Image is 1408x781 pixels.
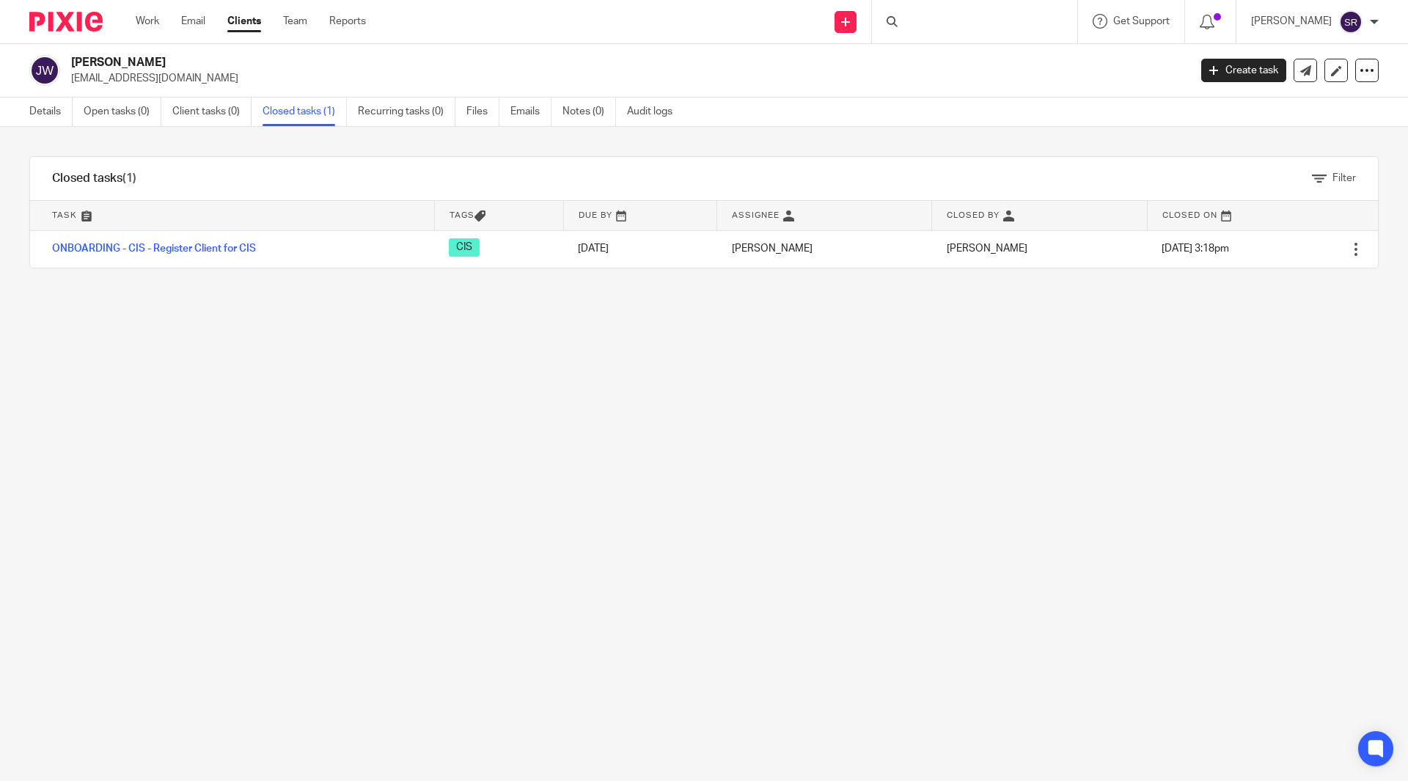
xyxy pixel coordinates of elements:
h1: Closed tasks [52,171,136,186]
span: (1) [122,172,136,184]
a: Client tasks (0) [172,98,252,126]
p: [EMAIL_ADDRESS][DOMAIN_NAME] [71,71,1179,86]
a: Clients [227,14,261,29]
span: [PERSON_NAME] [947,243,1027,254]
p: [PERSON_NAME] [1251,14,1332,29]
img: svg%3E [29,55,60,86]
a: Emails [510,98,551,126]
td: [PERSON_NAME] [717,230,932,268]
a: Email [181,14,205,29]
h2: [PERSON_NAME] [71,55,958,70]
a: ONBOARDING - CIS - Register Client for CIS [52,243,256,254]
img: Pixie [29,12,103,32]
span: [DATE] 3:18pm [1162,243,1229,254]
th: Tags [434,201,563,230]
a: Recurring tasks (0) [358,98,455,126]
span: Filter [1332,173,1356,183]
a: Reports [329,14,366,29]
td: [DATE] [563,230,716,268]
a: Open tasks (0) [84,98,161,126]
a: Files [466,98,499,126]
a: Details [29,98,73,126]
a: Work [136,14,159,29]
span: Get Support [1113,16,1170,26]
a: Notes (0) [562,98,616,126]
a: Closed tasks (1) [263,98,347,126]
a: Create task [1201,59,1286,82]
a: Team [283,14,307,29]
span: CIS [449,238,480,257]
a: Audit logs [627,98,683,126]
img: svg%3E [1339,10,1363,34]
